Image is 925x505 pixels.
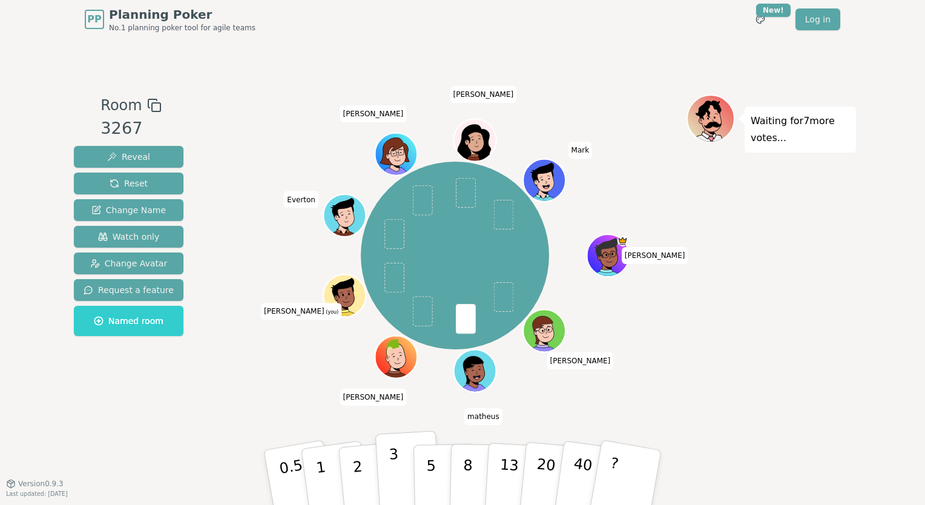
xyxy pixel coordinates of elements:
button: Request a feature [74,279,183,301]
span: Click to change your name [284,191,318,208]
span: No.1 planning poker tool for agile teams [109,23,255,33]
button: Change Avatar [74,252,183,274]
span: Last updated: [DATE] [6,490,68,497]
span: Watch only [98,231,160,243]
p: Waiting for 7 more votes... [751,113,850,147]
span: Change Avatar [90,257,168,269]
span: Click to change your name [622,247,688,264]
span: Rafael is the host [617,236,628,246]
a: Log in [795,8,840,30]
span: Click to change your name [261,303,341,320]
button: Watch only [74,226,183,248]
span: Reveal [107,151,150,163]
a: PPPlanning PokerNo.1 planning poker tool for agile teams [85,6,255,33]
span: Click to change your name [547,352,614,369]
span: Click to change your name [464,408,502,425]
span: Click to change your name [568,142,593,159]
span: (you) [324,309,339,315]
span: Change Name [91,204,166,216]
button: Named room [74,306,183,336]
span: Click to change your name [450,86,517,103]
div: 3267 [100,116,161,141]
span: Click to change your name [340,389,407,406]
button: Reset [74,173,183,194]
span: PP [87,12,101,27]
div: New! [756,4,791,17]
span: Version 0.9.3 [18,479,64,489]
button: Click to change your avatar [325,276,365,315]
span: Request a feature [84,284,174,296]
button: Reveal [74,146,183,168]
button: Change Name [74,199,183,221]
span: Planning Poker [109,6,255,23]
button: Version0.9.3 [6,479,64,489]
span: Room [100,94,142,116]
span: Reset [110,177,148,190]
button: New! [749,8,771,30]
span: Named room [94,315,163,327]
span: Click to change your name [340,105,407,122]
